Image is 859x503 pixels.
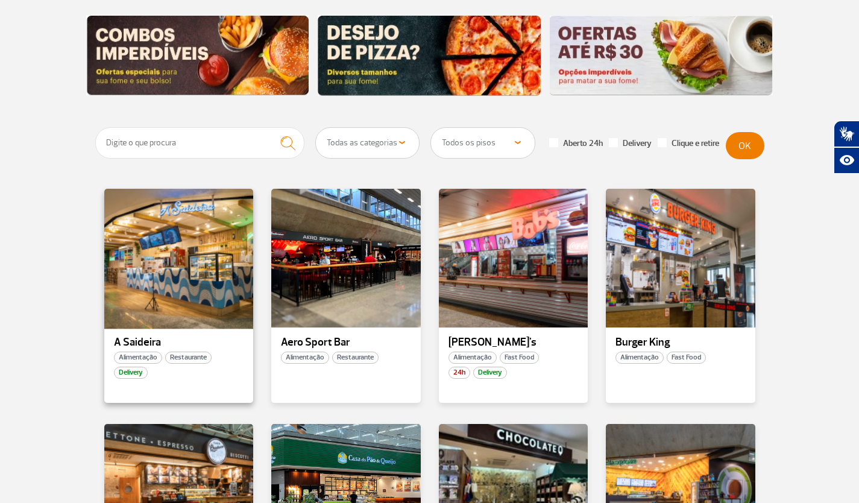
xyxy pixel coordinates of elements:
span: Fast Food [500,352,539,364]
div: Plugin de acessibilidade da Hand Talk. [834,121,859,174]
span: Fast Food [667,352,706,364]
input: Digite o que procura [95,127,305,159]
p: Burger King [615,337,746,349]
label: Clique e retire [658,138,719,149]
button: Abrir tradutor de língua de sinais. [834,121,859,147]
label: Aberto 24h [549,138,603,149]
span: Alimentação [114,352,162,364]
button: Abrir recursos assistivos. [834,147,859,174]
span: 24h [448,367,470,379]
span: Restaurante [332,352,379,364]
p: [PERSON_NAME]'s [448,337,579,349]
span: Alimentação [448,352,497,364]
button: OK [726,132,764,159]
span: Restaurante [165,352,212,364]
span: Alimentação [615,352,664,364]
span: Delivery [114,367,148,379]
label: Delivery [609,138,652,149]
span: Alimentação [281,352,329,364]
span: Delivery [473,367,507,379]
p: A Saideira [114,337,244,349]
p: Aero Sport Bar [281,337,411,349]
